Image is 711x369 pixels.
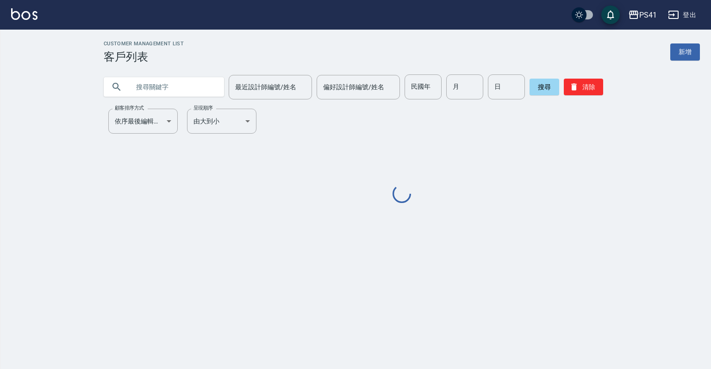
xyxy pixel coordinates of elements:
[187,109,256,134] div: 由大到小
[104,41,184,47] h2: Customer Management List
[664,6,700,24] button: 登出
[639,9,657,21] div: PS41
[624,6,661,25] button: PS41
[130,74,217,99] input: 搜尋關鍵字
[193,105,213,111] label: 呈現順序
[530,79,559,95] button: 搜尋
[564,79,603,95] button: 清除
[601,6,620,24] button: save
[670,43,700,61] a: 新增
[104,50,184,63] h3: 客戶列表
[115,105,144,111] label: 顧客排序方式
[11,8,37,20] img: Logo
[108,109,178,134] div: 依序最後編輯時間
